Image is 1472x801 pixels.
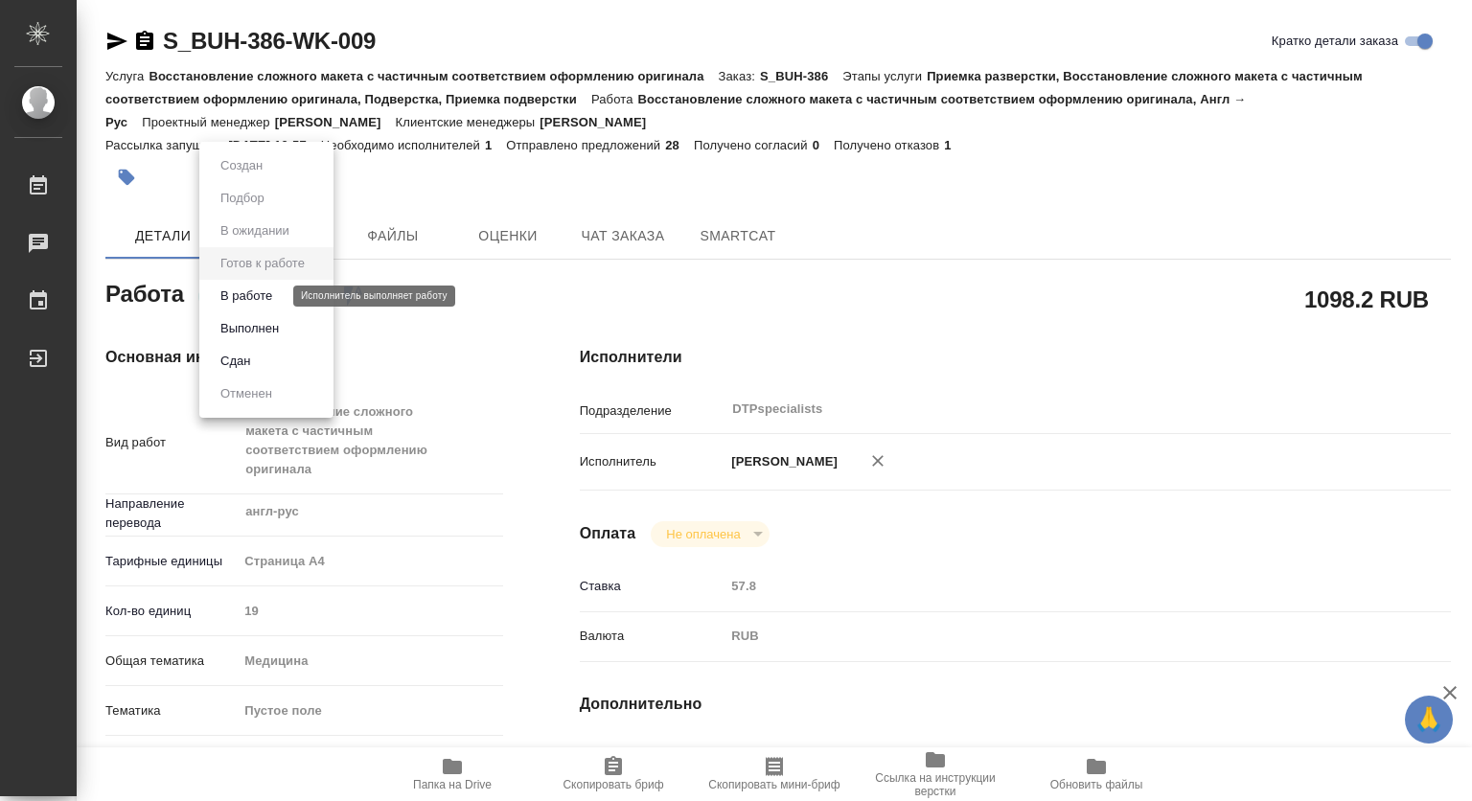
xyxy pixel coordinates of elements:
[215,155,268,176] button: Создан
[215,220,295,241] button: В ожидании
[215,188,270,209] button: Подбор
[215,253,310,274] button: Готов к работе
[215,286,278,307] button: В работе
[215,351,256,372] button: Сдан
[215,318,285,339] button: Выполнен
[215,383,278,404] button: Отменен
